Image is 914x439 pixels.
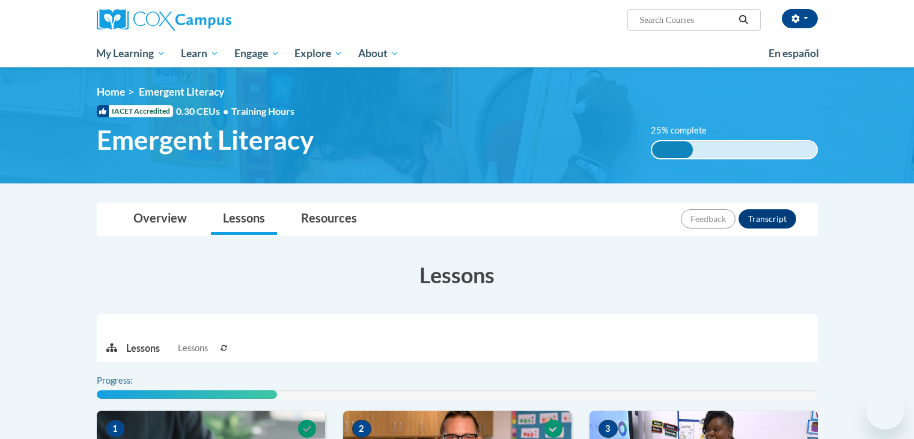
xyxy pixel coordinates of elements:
[652,141,693,158] div: 25% complete
[782,9,818,28] button: Account Settings
[294,46,343,61] span: Explore
[97,85,125,98] a: Home
[223,105,228,117] span: •
[97,374,166,387] label: Progress:
[651,124,720,137] label: 25% complete
[681,209,736,229] button: Feedback
[739,209,796,229] button: Transcript
[638,13,734,27] input: Search Courses
[176,105,231,118] span: 0.30 CEUs
[139,85,224,98] span: Emergent Literacy
[96,46,165,61] span: My Learning
[352,420,371,438] span: 2
[89,40,174,67] a: My Learning
[173,40,227,67] a: Learn
[97,124,314,156] span: Emergent Literacy
[97,260,818,290] h3: Lessons
[181,46,219,61] span: Learn
[234,46,279,61] span: Engage
[178,342,208,355] span: Lessons
[106,420,125,438] span: 1
[350,40,407,67] a: About
[358,46,399,61] span: About
[121,203,199,235] a: Overview
[769,47,819,60] span: En español
[231,105,294,117] span: Training Hours
[599,420,618,438] span: 3
[734,13,752,27] button: Search
[97,9,231,31] img: Cox Campus
[227,40,287,67] a: Engage
[97,9,325,31] a: Cox Campus
[866,391,904,429] iframe: Button to launch messaging window
[97,105,173,117] span: IACET Accredited
[211,203,277,235] a: Lessons
[126,342,160,355] p: Lessons
[79,40,836,67] div: Main menu
[761,41,827,66] a: En español
[289,203,369,235] a: Resources
[287,40,350,67] a: Explore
